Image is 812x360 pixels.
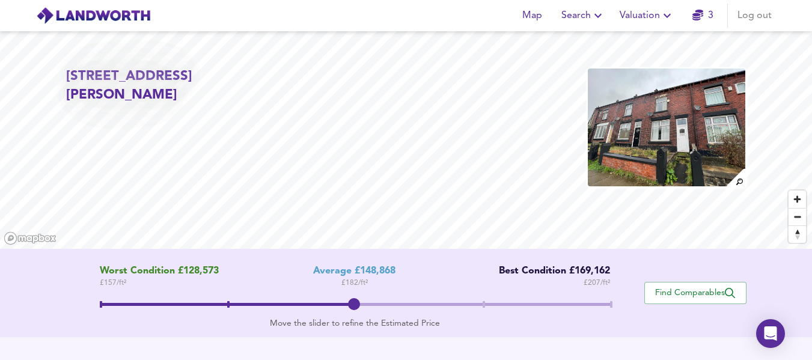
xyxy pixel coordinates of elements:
button: Search [557,4,610,28]
span: £ 182 / ft² [341,277,368,289]
button: Valuation [615,4,679,28]
button: Map [513,4,552,28]
span: £ 157 / ft² [100,277,219,289]
span: Zoom out [789,209,806,225]
button: Find Comparables [644,282,746,304]
span: Worst Condition £128,573 [100,266,219,277]
button: Zoom out [789,208,806,225]
div: Open Intercom Messenger [756,319,785,348]
button: 3 [684,4,722,28]
button: Reset bearing to north [789,225,806,243]
div: Move the slider to refine the Estimated Price [100,317,610,329]
h2: [STREET_ADDRESS][PERSON_NAME] [66,67,284,105]
div: Best Condition £169,162 [490,266,610,277]
span: Search [561,7,605,24]
a: 3 [692,7,713,24]
div: Average £148,868 [313,266,395,277]
span: Reset bearing to north [789,226,806,243]
span: Find Comparables [651,287,740,299]
img: search [725,167,746,188]
span: £ 207 / ft² [584,277,610,289]
span: Map [518,7,547,24]
img: logo [36,7,151,25]
button: Zoom in [789,191,806,208]
img: property [587,67,746,188]
a: Mapbox homepage [4,231,56,245]
span: Valuation [620,7,674,24]
button: Log out [733,4,777,28]
span: Log out [737,7,772,24]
